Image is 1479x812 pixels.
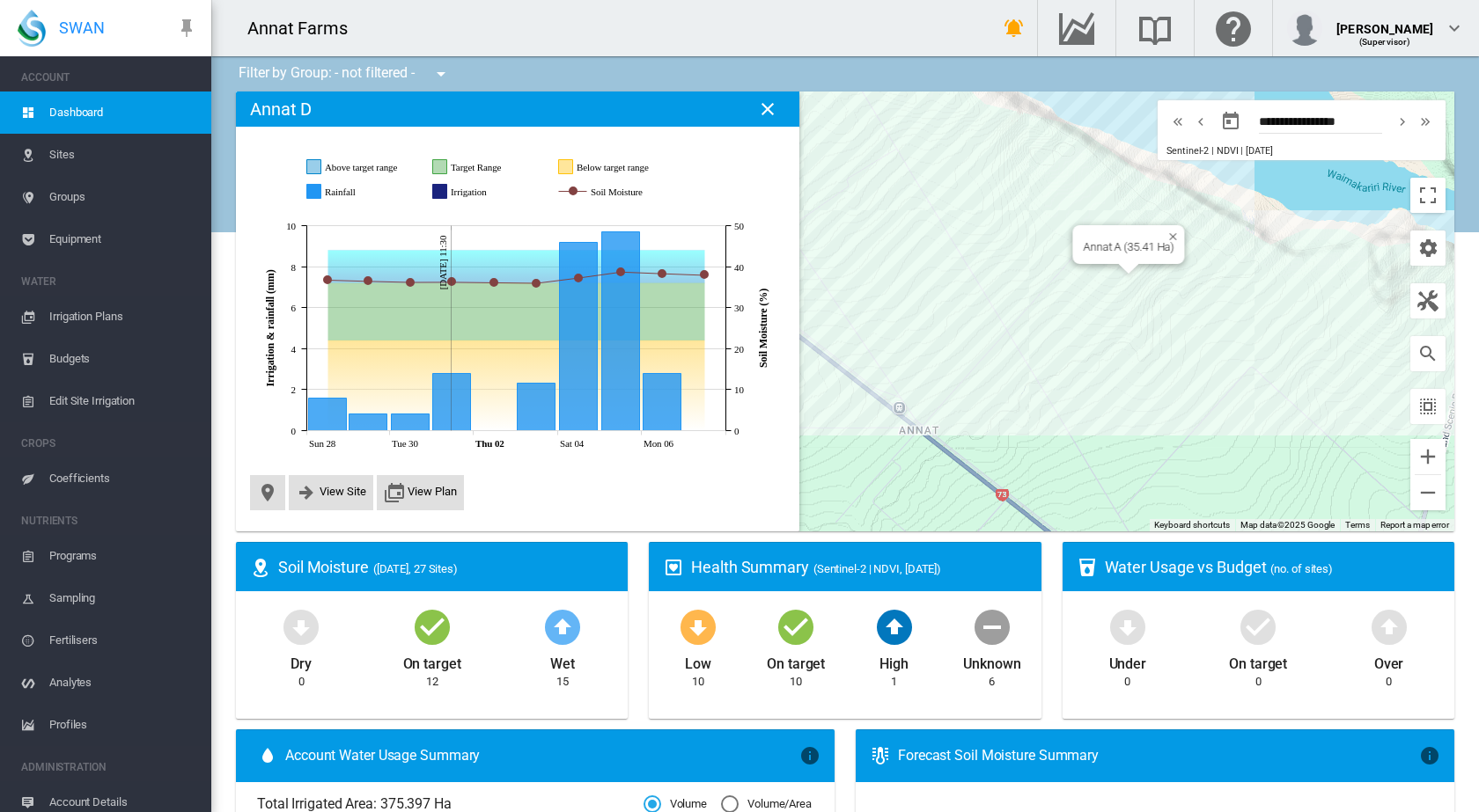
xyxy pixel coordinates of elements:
[324,276,331,283] circle: Soil Moisture Sep 28, 2025 36.6927635458665
[1368,605,1410,647] md-icon: icon-arrow-up-bold-circle
[49,704,197,746] span: Profiles
[971,605,1013,647] md-icon: icon-minus-circle
[556,674,569,690] div: 15
[1213,104,1248,139] button: md-calendar
[296,482,317,503] md-icon: icon-arrow-right-bold
[392,414,430,431] g: Rainfall Sep 30, 2025 0.8
[767,647,825,674] div: On target
[49,619,197,662] span: Fertilisers
[1410,336,1446,371] button: icon-magnify
[1240,520,1335,530] span: Map data ©2025 Google
[49,338,197,380] span: Budgets
[602,232,640,431] g: Rainfall Oct 05, 2025 9.7
[21,63,197,91] span: ACCOUNT
[49,577,197,619] span: Sampling
[1380,520,1449,530] a: Report a map error
[1287,11,1322,46] img: profile.jpg
[870,745,891,766] md-icon: icon-thermometer-lines
[575,274,582,282] circle: Soil Moisture Oct 04, 2025 37.22819562854417
[757,99,778,120] md-icon: icon-close
[21,429,197,457] span: CROPS
[320,485,366,498] span: View Site
[1419,745,1440,766] md-icon: icon-information
[1134,18,1176,39] md-icon: Search the knowledge base
[813,562,941,575] span: (Sentinel-2 | NDVI, [DATE])
[278,556,614,578] div: Soil Moisture
[49,134,197,176] span: Sites
[617,268,624,275] circle: Soil Moisture Oct 05, 2025 38.67015562854417
[734,344,744,355] tspan: 20
[1004,18,1025,39] md-icon: icon-bell-ring
[1077,557,1098,578] md-icon: icon-cup-water
[433,184,541,200] g: Irrigation
[392,438,418,449] tspan: Tue 30
[701,271,708,278] circle: Soil Moisture Oct 07, 2025 37.883263107136045
[873,605,916,647] md-icon: icon-arrow-up-bold-circle
[1359,37,1411,47] span: (Supervisor)
[291,647,312,674] div: Dry
[307,184,415,200] g: Rainfall
[403,647,461,674] div: On target
[1154,519,1230,531] button: Keyboard shortcuts
[559,184,681,200] g: Soil Moisture
[21,753,197,781] span: ADMINISTRATION
[1444,18,1465,39] md-icon: icon-chevron-down
[559,159,666,175] g: Below target range
[560,243,598,431] g: Rainfall Oct 04, 2025 9.2
[997,11,1032,46] button: icon-bell-ring
[659,270,666,277] circle: Soil Moisture Oct 06, 2025 38.264993414272084
[407,279,414,286] circle: Soil Moisture Sep 30, 2025 36.15479562854418
[734,303,744,313] tspan: 30
[775,605,817,647] md-icon: icon-checkbox-marked-circle
[1336,13,1433,31] div: [PERSON_NAME]
[691,556,1026,578] div: Health Summary
[384,482,405,503] md-icon: icon-calendar-multiple
[430,63,452,84] md-icon: icon-menu-down
[257,745,278,766] md-icon: icon-water
[734,262,744,273] tspan: 40
[291,426,297,436] tspan: 0
[757,289,769,368] tspan: Soil Moisture (%)
[1417,396,1439,417] md-icon: icon-select-all
[280,605,322,647] md-icon: icon-arrow-down-bold-circle
[1410,230,1446,266] button: icon-cog
[433,374,471,431] g: Rainfall Oct 01, 2025 2.8
[291,384,296,395] tspan: 2
[750,91,785,127] button: Close
[898,746,1419,765] div: Forecast Soil Moisture Summary
[1105,556,1440,578] div: Water Usage vs Budget
[49,457,197,500] span: Coefficients
[475,438,504,449] tspan: Thu 02
[225,56,464,91] div: Filter by Group: - not filtered -
[685,647,711,674] div: Low
[560,438,585,449] tspan: Sat 04
[350,414,387,431] g: Rainfall Sep 29, 2025 0.8
[364,277,372,284] circle: Soil Moisture Sep 29, 2025 36.40426906462706
[1229,647,1287,674] div: On target
[1109,647,1147,674] div: Under
[433,159,541,175] g: Target Range
[1189,111,1212,132] button: icon-chevron-left
[550,647,575,674] div: Wet
[448,278,455,285] circle: Soil Moisture Oct 01, 2025 36.18359562854417
[257,482,278,503] button: icon-map-marker
[644,438,674,449] tspan: Mon 06
[49,380,197,422] span: Edit Site Irrigation
[677,605,719,647] md-icon: icon-arrow-down-bold-circle
[21,267,197,296] span: WATER
[799,745,820,766] md-icon: icon-information
[644,374,681,431] g: Rainfall Oct 06, 2025 2.8
[879,647,909,674] div: High
[423,56,459,91] button: icon-menu-down
[298,674,305,690] div: 0
[1374,647,1404,674] div: Over
[734,221,744,231] tspan: 50
[18,10,46,47] img: SWAN-Landscape-Logo-Colour-drop.png
[285,746,799,765] span: Account Water Usage Summary
[426,674,438,690] div: 12
[291,344,297,355] tspan: 4
[49,218,197,260] span: Equipment
[373,562,458,575] span: ([DATE], 27 Sites)
[1410,475,1446,510] button: Zoom out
